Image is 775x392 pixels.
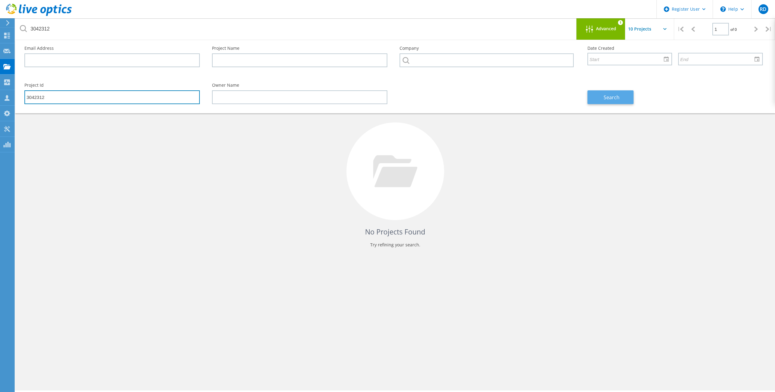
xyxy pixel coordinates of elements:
[587,90,634,104] button: Search
[6,13,72,17] a: Live Optics Dashboard
[24,83,200,87] label: Project Id
[27,240,763,250] p: Try refining your search.
[762,18,775,40] div: |
[588,53,667,65] input: Start
[24,46,200,50] label: Email Address
[15,18,577,40] input: Search projects by name, owner, ID, company, etc
[587,46,763,50] label: Date Created
[760,7,766,12] span: RD
[679,53,758,65] input: End
[212,83,387,87] label: Owner Name
[596,27,616,31] span: Advanced
[212,46,387,50] label: Project Name
[720,6,726,12] svg: \n
[604,94,620,101] span: Search
[674,18,687,40] div: |
[27,227,763,237] h4: No Projects Found
[730,27,737,32] span: of 0
[400,46,575,50] label: Company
